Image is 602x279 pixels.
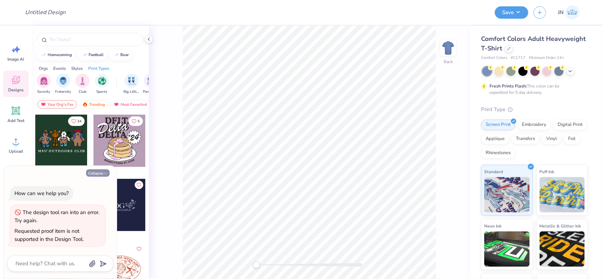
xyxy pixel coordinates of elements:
img: Jacky Noya [565,5,579,19]
div: Print Types [88,65,109,72]
img: Sorority Image [40,77,48,85]
div: Applique [481,134,509,144]
div: This color can be expedited for 5 day delivery. [489,83,576,96]
img: Standard [484,177,530,212]
div: Vinyl [542,134,561,144]
div: Foil [564,134,580,144]
div: Transfers [511,134,540,144]
button: Collapse [86,169,110,177]
div: filter for Sports [95,74,109,95]
div: Most Favorited [110,100,150,109]
input: Untitled Design [19,5,71,19]
span: Image AI [8,56,24,62]
img: Sports Image [98,77,106,85]
div: Events [53,65,66,72]
img: trending.gif [82,102,88,107]
div: homecoming [48,53,72,57]
span: Fraternity [55,89,71,95]
img: Metallic & Glitter Ink [540,231,585,267]
button: bear [110,50,132,60]
strong: Fresh Prints Flash: [489,83,527,89]
span: Add Text [7,118,24,123]
span: Comfort Colors [481,55,507,61]
div: The design tool ran into an error. Try again. [14,209,99,224]
div: Back [444,59,453,65]
button: filter button [37,74,51,95]
div: Requested proof item is not supported in the Design Tool. [14,228,84,243]
span: Sports [97,89,108,95]
button: filter button [95,74,109,95]
div: Orgs [39,65,48,72]
span: Upload [9,148,23,154]
span: Comfort Colors Adult Heavyweight T-Shirt [481,35,586,53]
button: football [78,50,107,60]
div: Accessibility label [253,261,260,268]
div: Styles [71,65,83,72]
span: JN [558,8,564,17]
button: Like [68,116,85,126]
div: filter for Club [75,74,90,95]
div: bear [121,53,129,57]
span: Big Little Reveal [123,89,140,95]
button: filter button [123,74,140,95]
div: filter for Sorority [37,74,51,95]
span: Standard [484,168,503,175]
img: trend_line.gif [114,53,119,57]
input: Try "Alpha" [49,36,139,43]
img: Parent's Weekend Image [147,77,155,85]
div: Your Org's Fav [37,100,77,109]
button: filter button [55,74,71,95]
div: filter for Big Little Reveal [123,74,140,95]
button: filter button [143,74,159,95]
div: Digital Print [553,120,587,130]
span: Parent's Weekend [143,89,159,95]
div: filter for Parent's Weekend [143,74,159,95]
button: Like [135,245,143,253]
span: 5 [138,120,140,123]
span: Metallic & Glitter Ink [540,222,581,230]
div: Trending [79,100,108,109]
img: trend_line.gif [82,53,87,57]
img: Big Little Reveal Image [128,77,135,85]
span: Neon Ink [484,222,501,230]
span: # C1717 [511,55,525,61]
span: 34 [77,120,81,123]
img: Neon Ink [484,231,530,267]
div: How can we help you? [14,190,69,197]
button: Like [128,116,143,126]
span: Puff Ink [540,168,554,175]
span: Sorority [37,89,50,95]
button: filter button [75,74,90,95]
img: most_fav.gif [41,102,46,107]
a: JN [555,5,583,19]
div: filter for Fraternity [55,74,71,95]
div: Screen Print [481,120,515,130]
div: Rhinestones [481,148,515,158]
div: Print Type [481,105,588,114]
img: most_fav.gif [114,102,119,107]
span: Designs [8,87,24,93]
span: Minimum Order: 24 + [529,55,564,61]
button: Like [135,181,143,189]
img: Fraternity Image [59,77,67,85]
img: Back [441,41,455,55]
img: Club Image [79,77,86,85]
button: homecoming [37,50,75,60]
div: Embroidery [517,120,551,130]
span: Club [79,89,86,95]
button: Save [495,6,528,19]
div: football [89,53,104,57]
img: Puff Ink [540,177,585,212]
img: trend_line.gif [41,53,47,57]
